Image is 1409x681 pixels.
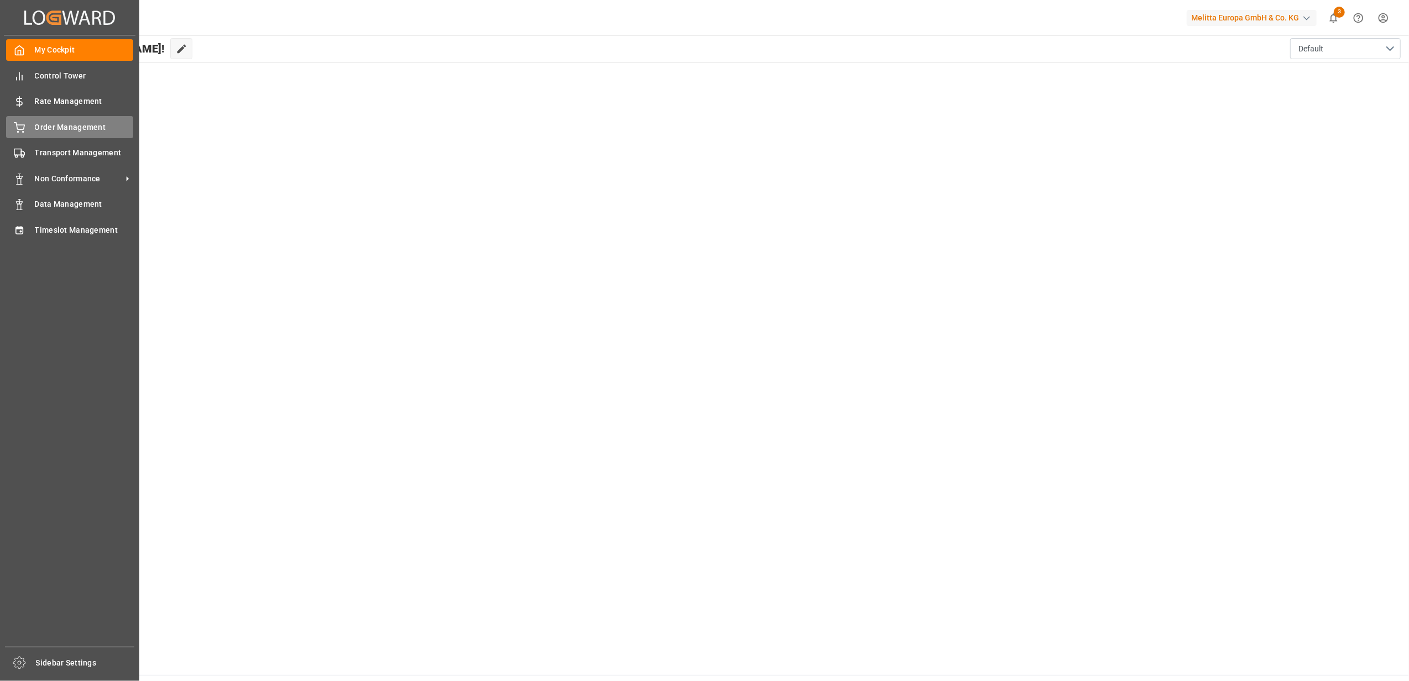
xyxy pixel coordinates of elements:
[35,224,134,236] span: Timeslot Management
[1187,10,1317,26] div: Melitta Europa GmbH & Co. KG
[35,173,122,185] span: Non Conformance
[35,122,134,133] span: Order Management
[35,147,134,159] span: Transport Management
[35,44,134,56] span: My Cockpit
[6,193,133,215] a: Data Management
[1346,6,1371,30] button: Help Center
[6,116,133,138] a: Order Management
[1334,7,1345,18] span: 3
[6,91,133,112] a: Rate Management
[6,39,133,61] a: My Cockpit
[6,65,133,86] a: Control Tower
[6,142,133,164] a: Transport Management
[1298,43,1323,55] span: Default
[6,219,133,240] a: Timeslot Management
[36,657,135,669] span: Sidebar Settings
[1290,38,1401,59] button: open menu
[35,70,134,82] span: Control Tower
[1321,6,1346,30] button: show 3 new notifications
[1187,7,1321,28] button: Melitta Europa GmbH & Co. KG
[35,96,134,107] span: Rate Management
[35,198,134,210] span: Data Management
